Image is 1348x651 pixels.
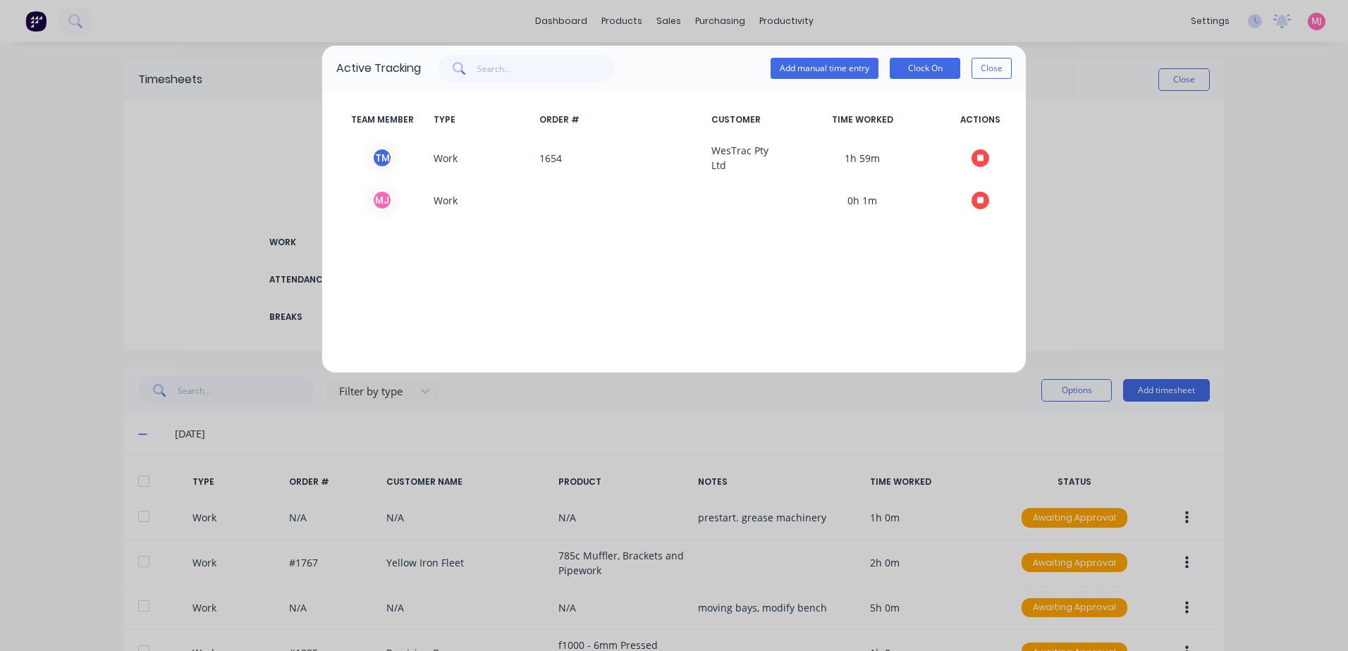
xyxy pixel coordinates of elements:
[771,58,878,79] button: Add manual time entry
[534,143,706,173] span: 1654
[776,143,948,173] span: 1h 59m
[890,58,960,79] button: Clock On
[428,143,534,173] span: Work
[372,190,393,211] div: M J
[948,113,1012,126] span: ACTIONS
[706,143,776,173] span: WesTrac Pty Ltd
[972,58,1012,79] button: Close
[477,54,615,82] input: Search...
[428,190,534,211] span: Work
[336,113,428,126] span: TEAM MEMBER
[372,147,393,168] div: T M
[776,190,948,211] span: 0h 1m
[336,60,421,77] div: Active Tracking
[706,113,776,126] span: CUSTOMER
[428,113,534,126] span: TYPE
[776,113,948,126] span: TIME WORKED
[534,113,706,126] span: ORDER #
